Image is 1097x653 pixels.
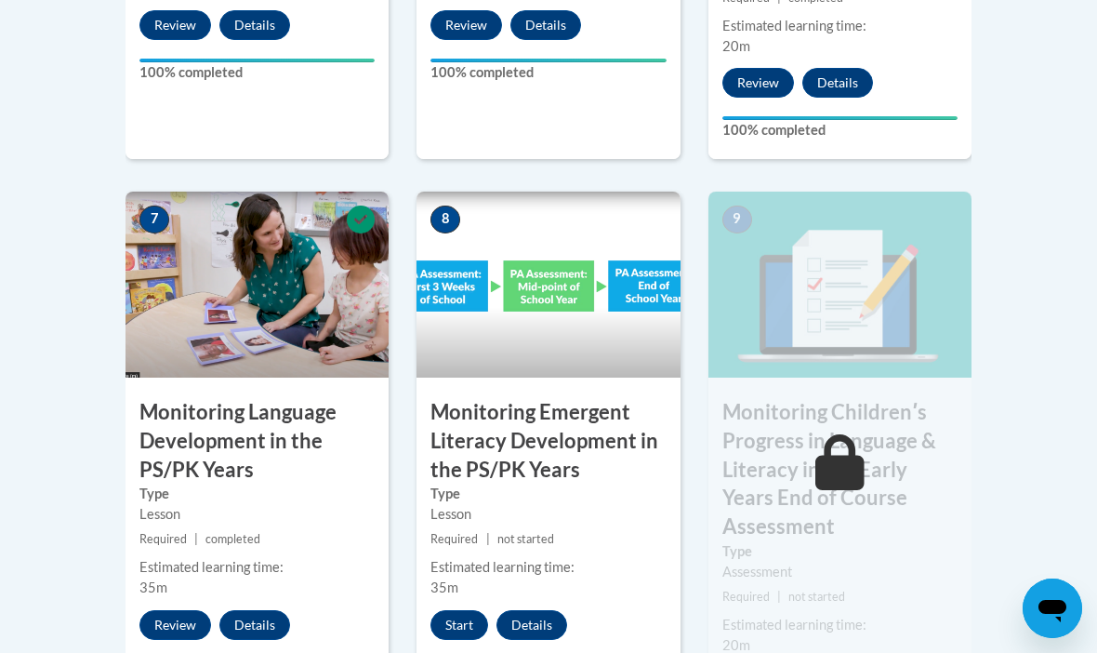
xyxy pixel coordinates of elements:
span: 35m [139,580,167,595]
span: 7 [139,206,169,233]
span: | [486,532,490,546]
span: 8 [430,206,460,233]
div: Estimated learning time: [722,16,958,36]
div: Estimated learning time: [722,615,958,635]
h3: Monitoring Childrenʹs Progress in Language & Literacy in the Early Years End of Course Assessment [708,398,971,541]
div: Estimated learning time: [430,557,666,578]
span: | [777,590,781,604]
span: completed [205,532,260,546]
div: Lesson [430,504,666,525]
span: Required [430,532,478,546]
div: Assessment [722,562,958,582]
div: Your progress [430,59,666,62]
span: Required [139,532,187,546]
div: Estimated learning time: [139,557,375,578]
button: Details [510,10,581,40]
iframe: Button to launch messaging window [1023,579,1082,638]
button: Review [139,10,211,40]
span: not started [788,590,845,604]
button: Start [430,610,488,640]
div: Your progress [139,59,375,62]
button: Review [722,68,794,98]
label: Type [722,541,958,562]
h3: Monitoring Language Development in the PS/PK Years [126,398,389,484]
span: not started [497,532,554,546]
span: | [194,532,198,546]
button: Details [802,68,873,98]
div: Lesson [139,504,375,525]
span: 35m [430,580,458,595]
span: 20m [722,38,750,54]
button: Details [219,610,290,640]
img: Course Image [126,192,389,378]
button: Review [430,10,502,40]
button: Details [496,610,567,640]
label: 100% completed [722,120,958,140]
label: Type [139,484,375,504]
label: Type [430,484,666,504]
span: 20m [722,637,750,653]
span: Required [722,590,770,604]
label: 100% completed [430,62,666,83]
label: 100% completed [139,62,375,83]
button: Details [219,10,290,40]
button: Review [139,610,211,640]
img: Course Image [708,192,971,378]
div: Your progress [722,116,958,120]
h3: Monitoring Emergent Literacy Development in the PS/PK Years [416,398,680,484]
span: 9 [722,206,752,233]
img: Course Image [416,192,680,378]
